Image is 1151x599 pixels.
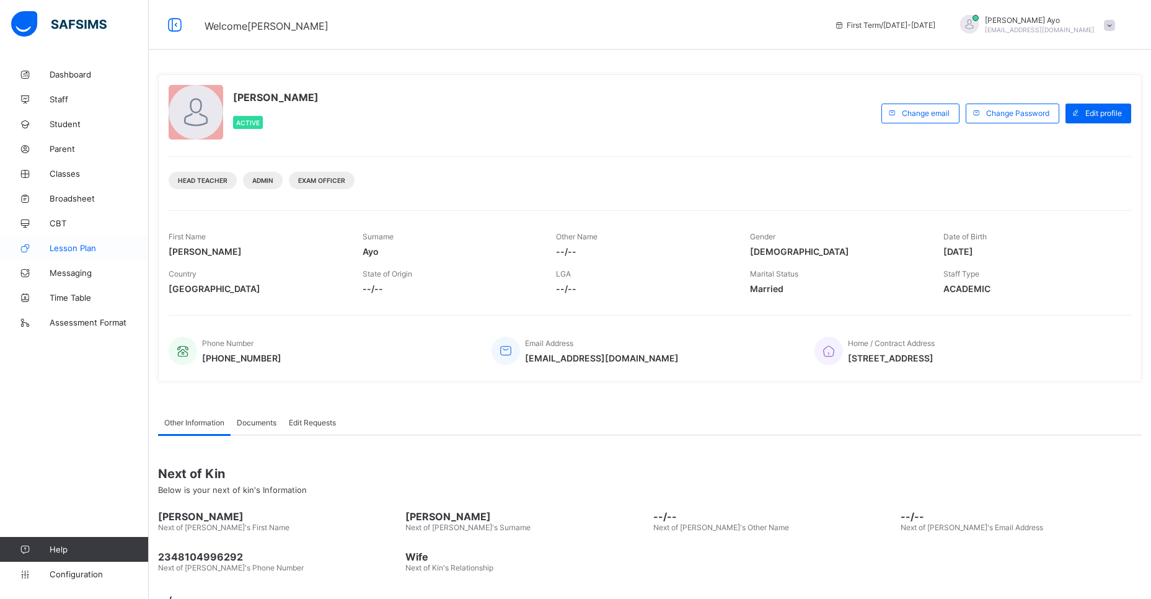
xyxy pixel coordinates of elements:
span: Head Teacher [178,177,227,184]
span: Messaging [50,268,149,278]
span: Gender [750,232,775,241]
span: [PHONE_NUMBER] [202,353,281,363]
span: First Name [169,232,206,241]
span: Lesson Plan [50,243,149,253]
span: [PERSON_NAME] Ayo [985,16,1095,25]
span: Exam Officer [298,177,345,184]
span: Ayo [363,246,538,257]
span: --/-- [653,510,894,523]
span: Home / Contract Address [848,339,935,348]
span: [DATE] [943,246,1119,257]
span: Next of [PERSON_NAME]'s Other Name [653,523,789,532]
span: [PERSON_NAME] [158,510,399,523]
span: CBT [50,218,149,228]
span: Country [169,269,196,278]
span: [PERSON_NAME] [233,91,319,104]
span: [EMAIL_ADDRESS][DOMAIN_NAME] [525,353,679,363]
span: session/term information [834,20,935,30]
span: Dashboard [50,69,149,79]
span: Below is your next of kin's Information [158,485,307,495]
span: Married [750,283,925,294]
img: safsims [11,11,107,37]
span: [EMAIL_ADDRESS][DOMAIN_NAME] [985,26,1095,33]
span: Student [50,119,149,129]
span: 2348104996292 [158,551,399,563]
span: Next of [PERSON_NAME]'s Surname [405,523,531,532]
span: [GEOGRAPHIC_DATA] [169,283,344,294]
span: Change Password [986,109,1049,118]
span: Broadsheet [50,193,149,203]
span: Email Address [525,339,573,348]
span: ACADEMIC [943,283,1119,294]
span: Next of Kin's Relationship [405,563,493,572]
span: Active [236,119,260,126]
span: Edit profile [1085,109,1122,118]
span: Next of [PERSON_NAME]'s First Name [158,523,289,532]
span: Welcome [PERSON_NAME] [205,20,329,32]
span: Next of Kin [158,466,1142,481]
span: --/-- [556,283,731,294]
span: LGA [556,269,571,278]
span: [STREET_ADDRESS] [848,353,935,363]
span: Phone Number [202,339,254,348]
span: Parent [50,144,149,154]
span: Staff Type [943,269,979,278]
span: Wife [405,551,646,563]
span: Configuration [50,569,148,579]
span: Admin [252,177,273,184]
span: Surname [363,232,394,241]
span: Staff [50,94,149,104]
span: Help [50,544,148,554]
span: Classes [50,169,149,179]
span: Date of Birth [943,232,987,241]
span: [PERSON_NAME] [405,510,646,523]
span: Edit Requests [289,418,336,427]
span: Assessment Format [50,317,149,327]
span: Next of [PERSON_NAME]'s Phone Number [158,563,304,572]
span: Other Information [164,418,224,427]
span: --/-- [556,246,731,257]
div: Emmanuel Ayo [948,15,1121,35]
span: Documents [237,418,276,427]
span: [PERSON_NAME] [169,246,344,257]
span: Next of [PERSON_NAME]'s Email Address [901,523,1043,532]
span: --/-- [363,283,538,294]
span: [DEMOGRAPHIC_DATA] [750,246,925,257]
span: Other Name [556,232,598,241]
span: Marital Status [750,269,798,278]
span: Time Table [50,293,149,303]
span: --/-- [901,510,1142,523]
span: State of Origin [363,269,412,278]
span: Change email [902,109,950,118]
